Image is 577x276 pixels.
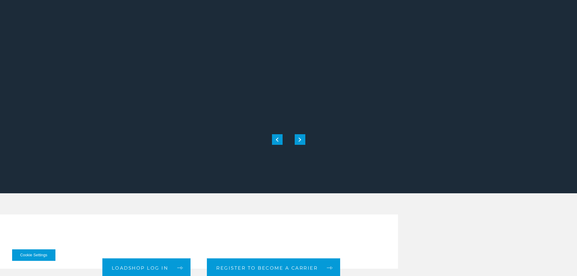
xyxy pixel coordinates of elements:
button: Cookie Settings [12,249,55,261]
img: previous slide [276,138,278,141]
img: next slide [299,138,301,141]
span: Register to become a carrier [216,266,318,270]
span: Loadshop log in [112,266,168,270]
